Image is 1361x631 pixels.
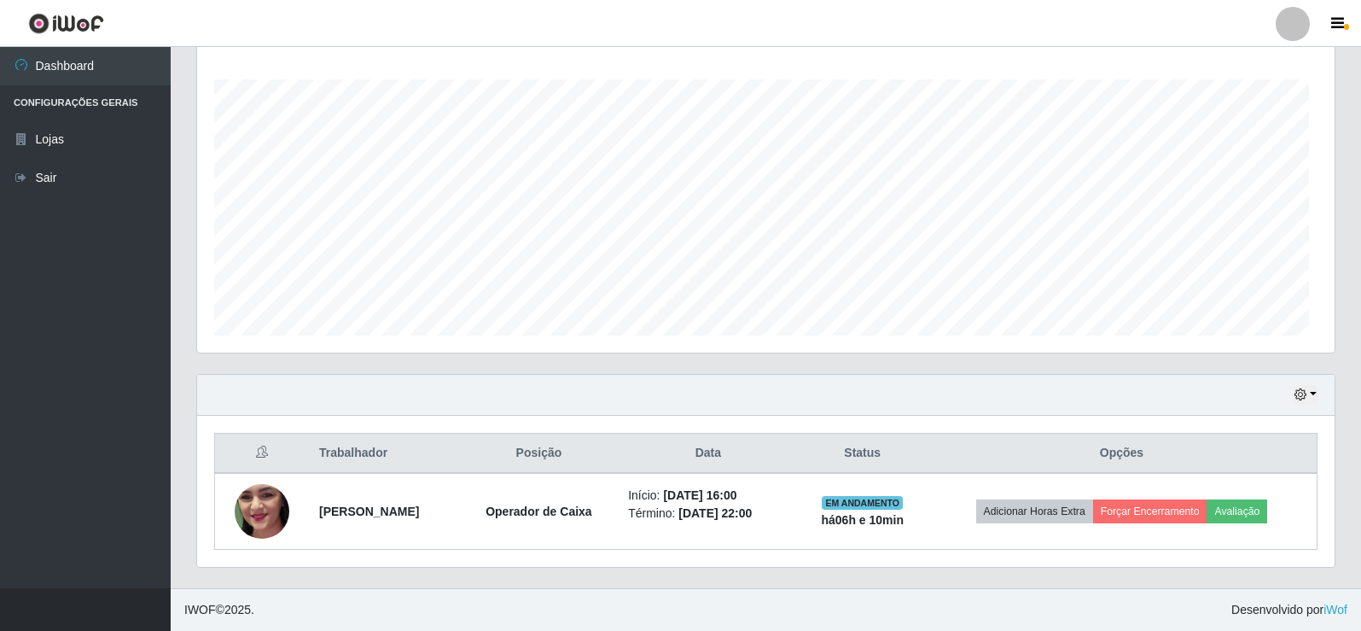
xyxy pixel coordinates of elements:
[628,505,788,523] li: Término:
[678,506,752,520] time: [DATE] 22:00
[976,500,1093,523] button: Adicionar Horas Extra
[309,434,460,474] th: Trabalhador
[663,488,736,502] time: [DATE] 16:00
[184,601,254,619] span: © 2025 .
[319,505,419,518] strong: [PERSON_NAME]
[618,434,798,474] th: Data
[798,434,927,474] th: Status
[1323,603,1347,616] a: iWof
[1207,500,1267,523] button: Avaliação
[1231,601,1347,619] span: Desenvolvido por
[235,451,289,572] img: 1754158372592.jpeg
[927,434,1317,474] th: Opções
[821,513,904,527] strong: há 06 h e 10 min
[460,434,618,474] th: Posição
[486,505,592,518] strong: Operador de Caixa
[628,487,788,505] li: Início:
[822,496,903,510] span: EM ANDAMENTO
[1093,500,1207,523] button: Forçar Encerramento
[28,13,104,34] img: CoreUI Logo
[184,603,216,616] span: IWOF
